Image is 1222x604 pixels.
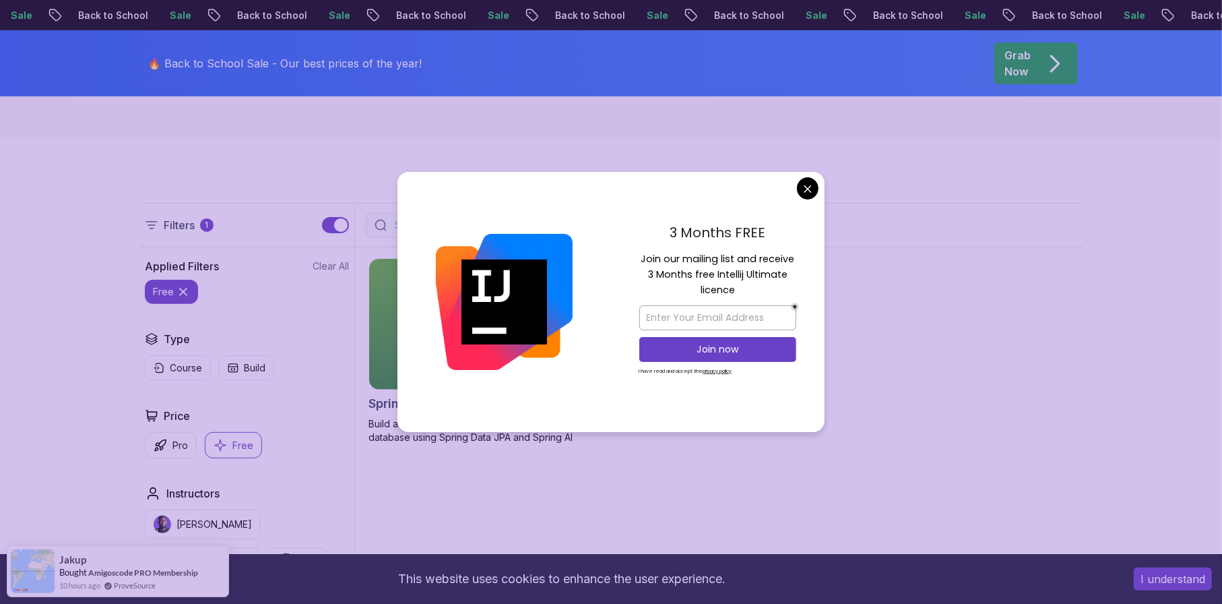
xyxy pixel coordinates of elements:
p: Back to School [539,9,631,22]
h2: Type [164,331,190,347]
button: instructor imgAbz [269,547,327,577]
img: instructor img [154,516,171,533]
p: Build [244,361,265,375]
img: instructor img [278,553,295,571]
button: Course [145,355,211,381]
button: Clear All [313,260,349,273]
p: Filters [164,217,195,233]
a: Spring Boot for Beginners card1.67hNEWSpring Boot for BeginnersBuild a CRUD API with Spring Boot ... [368,258,603,444]
p: Sale [631,9,674,22]
button: Free [205,432,262,458]
input: Search Java, React, Spring boot ... [392,218,680,232]
h2: Spring Boot for Beginners [368,394,523,413]
span: Bought [59,567,87,578]
div: This website uses cookies to enhance the user experience. [10,564,1114,594]
p: Back to School [380,9,472,22]
p: free [153,285,174,299]
button: instructor img[PERSON_NAME] [145,510,261,539]
p: Sale [1107,9,1151,22]
p: Back to School [62,9,154,22]
button: Build [219,355,274,381]
p: Back to School [698,9,790,22]
p: 🔥 Back to School Sale - Our best prices of the year! [148,55,422,71]
p: Free [232,439,253,452]
p: Sale [472,9,515,22]
span: Jakup [59,554,86,566]
p: Sale [154,9,197,22]
p: Pro [172,439,188,452]
h2: Applied Filters [145,258,219,274]
p: Build a CRUD API with Spring Boot and PostgreSQL database using Spring Data JPA and Spring AI [368,417,603,444]
button: free [145,280,198,304]
p: [PERSON_NAME] [176,518,252,531]
h2: Price [164,408,190,424]
p: 1 [205,220,209,231]
p: Sale [948,9,992,22]
button: Pro [145,432,197,458]
button: Accept cookies [1134,568,1212,591]
a: ProveSource [114,580,156,591]
p: Back to School [221,9,313,22]
p: Grab Now [1004,47,1031,80]
p: Sale [790,9,833,22]
p: Course [170,361,202,375]
img: provesource social proof notification image [11,549,55,593]
p: Back to School [1016,9,1107,22]
span: 10 hours ago [59,580,100,591]
p: Sale [313,9,356,22]
h2: Instructors [166,485,220,502]
a: Amigoscode PRO Membership [88,568,198,578]
img: Spring Boot for Beginners card [369,259,602,390]
p: Back to School [857,9,948,22]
